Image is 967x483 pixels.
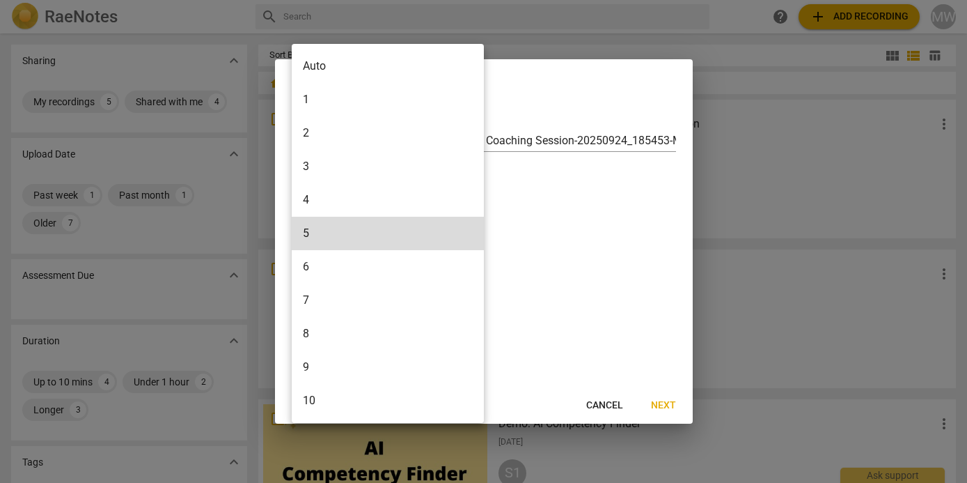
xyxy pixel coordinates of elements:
[292,116,484,150] li: 2
[292,384,484,417] li: 10
[292,317,484,351] li: 8
[292,284,484,317] li: 7
[292,83,484,116] li: 1
[292,351,484,384] li: 9
[292,49,484,83] li: Auto
[292,183,484,217] li: 4
[292,217,484,250] li: 5
[292,150,484,183] li: 3
[292,250,484,284] li: 6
